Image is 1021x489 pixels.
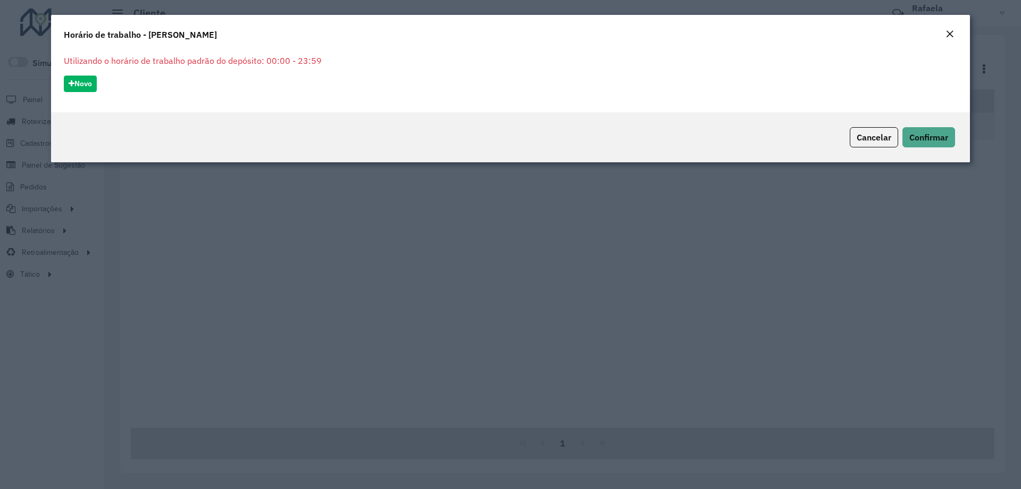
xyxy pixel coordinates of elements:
span: Cancelar [857,132,891,143]
button: Confirmar [902,127,955,147]
button: Novo [64,76,97,92]
h4: Horário de trabalho - [PERSON_NAME] [64,28,217,41]
em: Fechar [945,30,954,38]
p: Utilizando o horário de trabalho padrão do depósito: 00:00 - 23:59 [64,54,957,67]
button: Cancelar [850,127,898,147]
button: Close [942,28,957,42]
span: Confirmar [909,132,948,143]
